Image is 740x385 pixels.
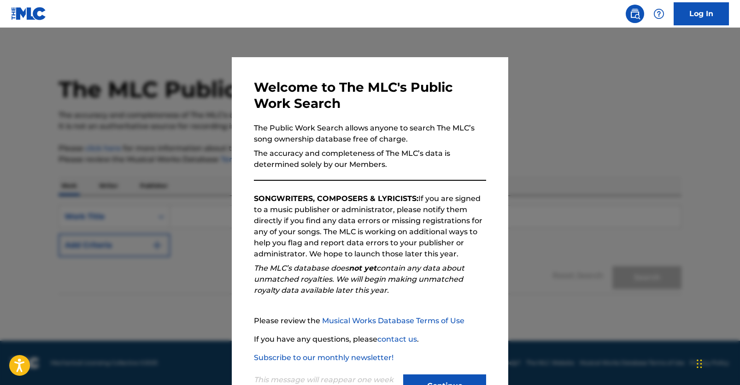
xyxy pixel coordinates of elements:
[254,148,486,170] p: The accuracy and completeness of The MLC’s data is determined solely by our Members.
[629,8,640,19] img: search
[254,334,486,345] p: If you have any questions, please .
[254,79,486,112] h3: Welcome to The MLC's Public Work Search
[322,316,464,325] a: Musical Works Database Terms of Use
[653,8,664,19] img: help
[650,5,668,23] div: Help
[254,123,486,145] p: The Public Work Search allows anyone to search The MLC’s song ownership database free of charge.
[254,264,464,295] em: The MLC’s database does contain any data about unmatched royalties. We will begin making unmatche...
[377,335,417,344] a: contact us
[697,350,702,378] div: Drag
[254,353,393,362] a: Subscribe to our monthly newsletter!
[349,264,376,272] strong: not yet
[254,193,486,260] p: If you are signed to a music publisher or administrator, please notify them directly if you find ...
[254,315,486,326] p: Please review the
[694,341,740,385] iframe: Chat Widget
[254,194,418,203] strong: SONGWRITERS, COMPOSERS & LYRICISTS:
[626,5,644,23] a: Public Search
[11,7,47,20] img: MLC Logo
[674,2,729,25] a: Log In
